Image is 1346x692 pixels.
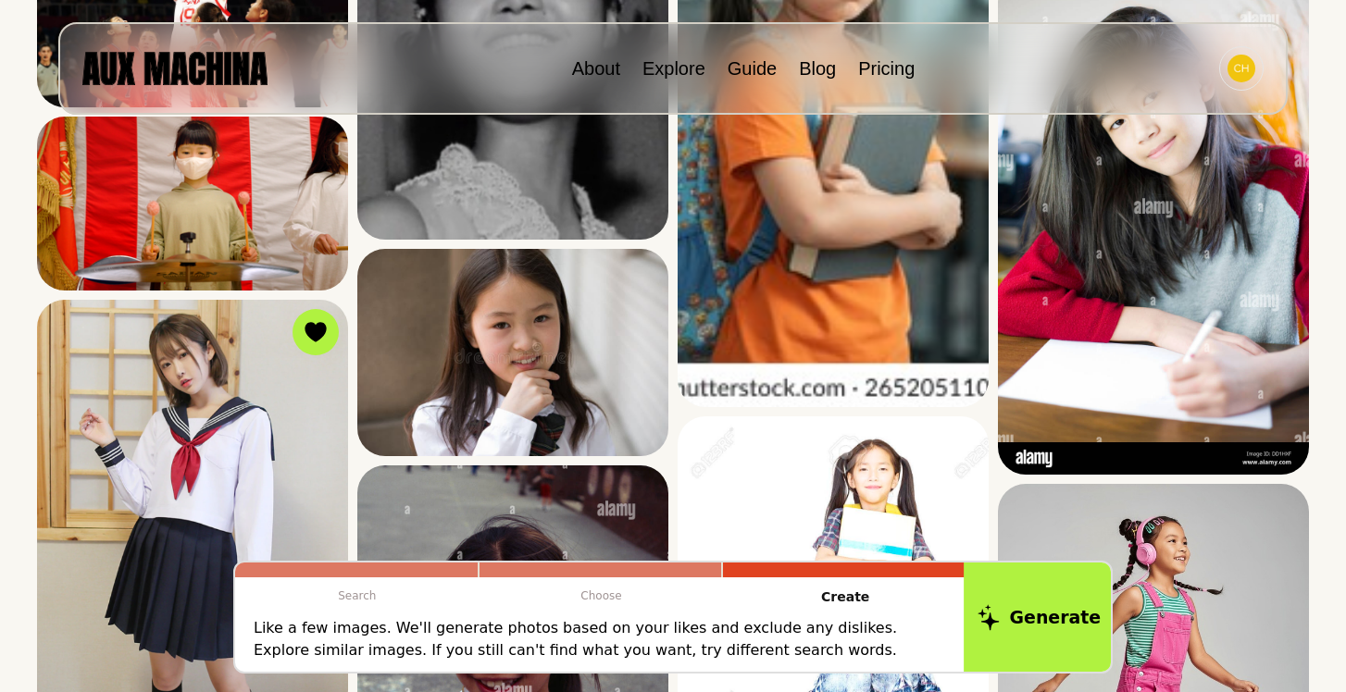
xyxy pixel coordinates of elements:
p: Search [235,577,480,614]
p: Choose [480,577,724,614]
p: Create [723,577,967,617]
a: Blog [799,58,836,79]
a: Explore [642,58,705,79]
img: Search result [357,249,668,456]
p: Like a few images. We'll generate photos based on your likes and exclude any dislikes. Explore si... [254,617,949,661]
a: Pricing [858,58,915,79]
a: Guide [728,58,777,79]
img: Search result [37,117,348,291]
img: AUX MACHINA [82,52,268,84]
a: About [572,58,620,79]
button: Generate [964,560,1115,674]
img: Avatar [1228,55,1255,82]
